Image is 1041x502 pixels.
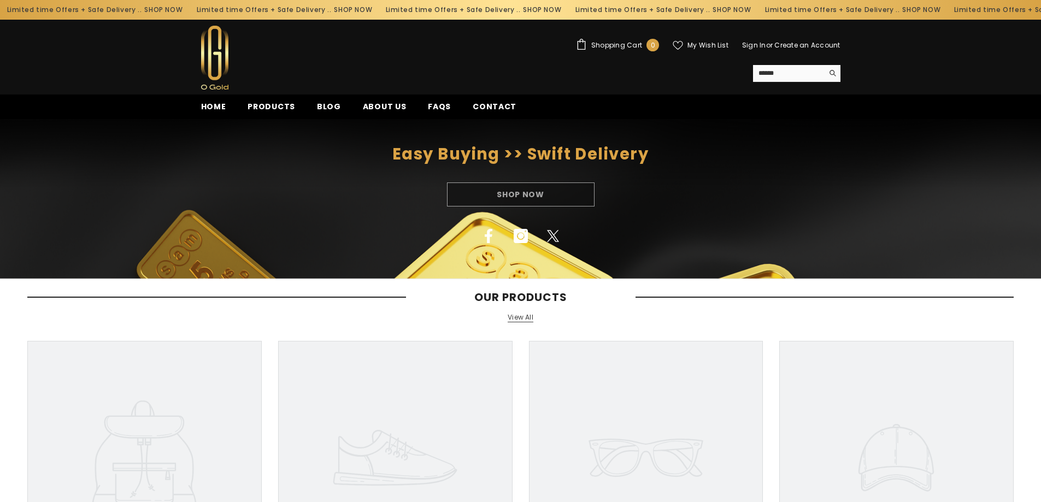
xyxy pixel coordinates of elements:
a: FAQs [417,101,462,119]
a: About us [352,101,417,119]
a: SHOP NOW [326,4,364,16]
div: Limited time Offers + Safe Delivery .. [182,1,372,19]
a: Sign In [742,40,766,50]
span: Home [201,101,226,112]
a: SHOP NOW [137,4,175,16]
span: Shopping Cart [591,42,642,49]
span: Products [248,101,295,112]
a: Shopping Cart [576,39,659,51]
img: Ogold Shop [201,26,228,90]
div: Limited time Offers + Safe Delivery .. [371,1,561,19]
span: 0 [651,39,655,51]
a: Contact [462,101,527,119]
a: SHOP NOW [705,4,743,16]
a: Products [237,101,306,119]
div: Limited time Offers + Safe Delivery .. [561,1,750,19]
span: Contact [473,101,516,112]
a: View All [508,313,533,322]
a: Blog [306,101,352,119]
a: SHOP NOW [895,4,933,16]
span: Blog [317,101,341,112]
span: FAQs [428,101,451,112]
button: Search [824,65,840,81]
summary: Search [753,65,840,82]
a: My Wish List [673,40,728,50]
div: Limited time Offers + Safe Delivery .. [750,1,940,19]
span: About us [363,101,407,112]
a: SHOP NOW [516,4,554,16]
span: or [766,40,773,50]
a: Create an Account [774,40,840,50]
span: Our Products [406,291,636,304]
a: Home [190,101,237,119]
span: My Wish List [687,42,728,49]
